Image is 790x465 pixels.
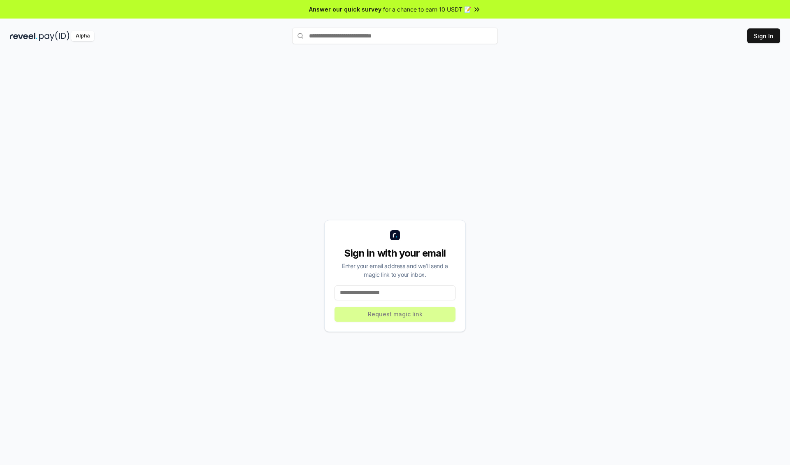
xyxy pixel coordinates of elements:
span: for a chance to earn 10 USDT 📝 [383,5,471,14]
img: pay_id [39,31,70,41]
div: Enter your email address and we’ll send a magic link to your inbox. [335,262,455,279]
span: Answer our quick survey [309,5,381,14]
div: Sign in with your email [335,247,455,260]
button: Sign In [747,28,780,43]
img: logo_small [390,230,400,240]
img: reveel_dark [10,31,37,41]
div: Alpha [71,31,94,41]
